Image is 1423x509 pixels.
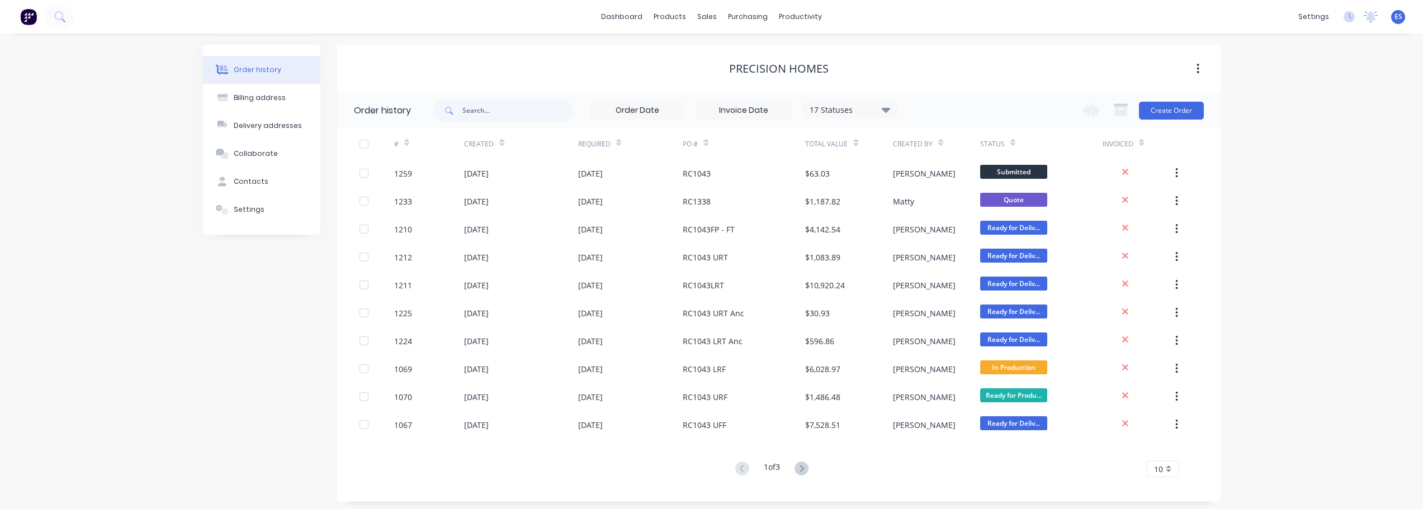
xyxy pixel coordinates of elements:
[805,363,840,375] div: $6,028.97
[805,335,834,347] div: $596.86
[893,307,956,319] div: [PERSON_NAME]
[980,249,1047,263] span: Ready for Deliv...
[595,8,648,25] a: dashboard
[683,391,727,403] div: RC1043 URF
[578,251,603,263] div: [DATE]
[578,335,603,347] div: [DATE]
[203,112,320,140] button: Delivery addresses
[980,193,1047,207] span: Quote
[980,388,1047,402] span: Ready for Produ...
[203,56,320,84] button: Order history
[805,391,840,403] div: $1,486.48
[773,8,828,25] div: productivity
[1394,12,1402,22] span: ES
[980,360,1047,374] span: In Production
[464,307,489,319] div: [DATE]
[722,8,773,25] div: purchasing
[590,102,684,119] input: Order Date
[683,251,728,263] div: RC1043 URT
[805,139,848,149] div: Total Value
[578,363,603,375] div: [DATE]
[683,279,724,291] div: RC1043LRT
[20,8,37,25] img: Factory
[394,139,399,149] div: #
[980,221,1047,235] span: Ready for Deliv...
[980,165,1047,179] span: Submitted
[578,139,611,149] div: Required
[464,419,489,431] div: [DATE]
[683,419,726,431] div: RC1043 UFF
[203,168,320,196] button: Contacts
[683,139,698,149] div: PO #
[893,363,956,375] div: [PERSON_NAME]
[578,196,603,207] div: [DATE]
[683,363,726,375] div: RC1043 LRF
[234,149,278,159] div: Collaborate
[980,416,1047,430] span: Ready for Deliv...
[462,99,573,122] input: Search...
[683,335,743,347] div: RC1043 LRT Anc
[394,419,412,431] div: 1067
[203,196,320,223] button: Settings
[394,307,412,319] div: 1225
[394,223,412,235] div: 1210
[980,129,1103,159] div: Status
[764,461,780,477] div: 1 of 3
[1154,463,1163,475] span: 10
[234,177,268,187] div: Contacts
[464,129,578,159] div: Created
[234,121,302,131] div: Delivery addresses
[394,168,412,179] div: 1259
[692,8,722,25] div: sales
[683,307,744,319] div: RC1043 URT Anc
[578,129,683,159] div: Required
[354,104,411,117] div: Order history
[394,335,412,347] div: 1224
[234,65,281,75] div: Order history
[805,419,840,431] div: $7,528.51
[464,168,489,179] div: [DATE]
[394,363,412,375] div: 1069
[464,391,489,403] div: [DATE]
[805,251,840,263] div: $1,083.89
[980,305,1047,318] span: Ready for Deliv...
[578,168,603,179] div: [DATE]
[805,223,840,235] div: $4,142.54
[805,279,845,291] div: $10,920.24
[394,129,464,159] div: #
[464,139,494,149] div: Created
[805,129,892,159] div: Total Value
[464,335,489,347] div: [DATE]
[893,335,956,347] div: [PERSON_NAME]
[893,196,914,207] div: Matty
[980,139,1005,149] div: Status
[893,223,956,235] div: [PERSON_NAME]
[464,223,489,235] div: [DATE]
[578,391,603,403] div: [DATE]
[1103,129,1173,159] div: Invoiced
[980,277,1047,291] span: Ready for Deliv...
[893,168,956,179] div: [PERSON_NAME]
[805,168,830,179] div: $63.03
[683,168,711,179] div: RC1043
[234,204,264,215] div: Settings
[683,129,805,159] div: PO #
[464,279,489,291] div: [DATE]
[394,391,412,403] div: 1070
[980,332,1047,346] span: Ready for Deliv...
[893,419,956,431] div: [PERSON_NAME]
[683,223,735,235] div: RC1043FP - FT
[394,196,412,207] div: 1233
[578,279,603,291] div: [DATE]
[578,223,603,235] div: [DATE]
[805,307,830,319] div: $30.93
[1103,139,1133,149] div: Invoiced
[893,279,956,291] div: [PERSON_NAME]
[203,84,320,112] button: Billing address
[697,102,791,119] input: Invoice Date
[464,251,489,263] div: [DATE]
[234,93,286,103] div: Billing address
[893,251,956,263] div: [PERSON_NAME]
[394,279,412,291] div: 1211
[893,139,933,149] div: Created By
